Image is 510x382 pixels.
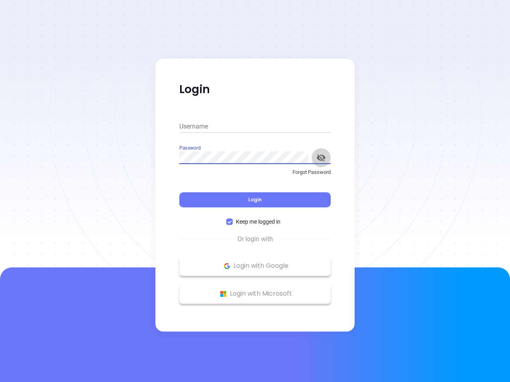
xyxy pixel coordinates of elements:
img: Google Logo [222,261,232,271]
p: Forgot Password [179,168,331,176]
span: Or login with [233,234,277,244]
a: Forgot Password [179,168,331,183]
p: Login with Google [183,260,327,272]
span: Keep me logged in [233,217,284,226]
button: Microsoft Logo Login with Microsoft [179,284,331,304]
img: Microsoft Logo [218,289,228,299]
button: Google Logo Login with Google [179,256,331,276]
button: toggle password visibility [312,148,331,167]
p: Login with Microsoft [183,288,327,300]
button: Login [179,192,331,207]
span: Login [248,196,262,203]
p: Login [179,82,331,97]
label: Password [179,146,200,150]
